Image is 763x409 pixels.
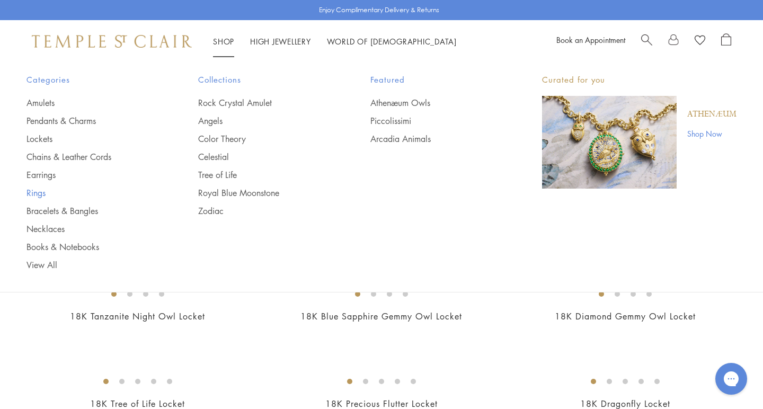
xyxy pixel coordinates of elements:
[26,259,156,271] a: View All
[542,73,737,86] p: Curated for you
[370,115,500,127] a: Piccolissimi
[198,115,327,127] a: Angels
[32,35,192,48] img: Temple St. Clair
[198,205,327,217] a: Zodiac
[213,36,234,47] a: ShopShop
[26,187,156,199] a: Rings
[26,115,156,127] a: Pendants & Charms
[26,151,156,163] a: Chains & Leather Cords
[327,36,457,47] a: World of [DEMOGRAPHIC_DATA]World of [DEMOGRAPHIC_DATA]
[555,310,696,322] a: 18K Diamond Gemmy Owl Locket
[370,73,500,86] span: Featured
[370,133,500,145] a: Arcadia Animals
[370,97,500,109] a: Athenæum Owls
[250,36,311,47] a: High JewelleryHigh Jewellery
[556,34,625,45] a: Book an Appointment
[710,359,752,398] iframe: Gorgias live chat messenger
[26,73,156,86] span: Categories
[319,5,439,15] p: Enjoy Complimentary Delivery & Returns
[695,33,705,49] a: View Wishlist
[26,205,156,217] a: Bracelets & Bangles
[721,33,731,49] a: Open Shopping Bag
[70,310,205,322] a: 18K Tanzanite Night Owl Locket
[687,128,737,139] a: Shop Now
[198,169,327,181] a: Tree of Life
[26,169,156,181] a: Earrings
[26,223,156,235] a: Necklaces
[26,241,156,253] a: Books & Notebooks
[26,97,156,109] a: Amulets
[198,73,327,86] span: Collections
[687,109,737,120] a: Athenæum
[213,35,457,48] nav: Main navigation
[300,310,462,322] a: 18K Blue Sapphire Gemmy Owl Locket
[198,187,327,199] a: Royal Blue Moonstone
[198,133,327,145] a: Color Theory
[198,151,327,163] a: Celestial
[641,33,652,49] a: Search
[26,133,156,145] a: Lockets
[198,97,327,109] a: Rock Crystal Amulet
